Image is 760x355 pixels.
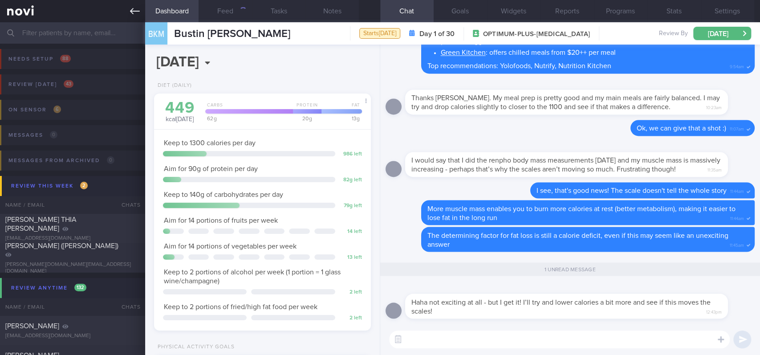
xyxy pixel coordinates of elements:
span: 6 [53,106,61,113]
div: Fat [319,102,362,114]
div: Chats [110,298,145,316]
span: 132 [74,284,86,291]
span: Review By [659,30,688,38]
div: 82 g left [340,177,362,184]
span: Thanks [PERSON_NAME]. My meal prep is pretty good and my main meals are fairly balanced. I may tr... [411,94,720,110]
div: 20 g [290,116,322,121]
div: [PERSON_NAME][DOMAIN_NAME][EMAIL_ADDRESS][DOMAIN_NAME] [5,261,140,275]
div: 986 left [340,151,362,158]
div: 62 g [203,116,293,121]
span: 0 [107,156,114,164]
span: Keep to 1300 calories per day [164,139,256,147]
div: Review [DATE] [6,78,76,90]
span: Top recommendations: Yolofoods, Nutrify, Nutrition Kitchen [427,62,611,69]
div: 2 left [340,315,362,322]
div: Diet (Daily) [154,82,192,89]
div: Messages from Archived [6,155,117,167]
li: : offers chilled meals from $20++ per meal [441,46,748,57]
div: 13 g [319,116,362,121]
div: On sensor [6,104,63,116]
span: 0 [50,131,57,139]
span: [PERSON_NAME] THIA [PERSON_NAME] [5,216,77,232]
div: Review anytime [9,282,89,294]
span: 12:43pm [706,306,722,315]
span: 10:23am [706,102,722,111]
span: 11:45am [730,240,744,248]
span: Keep to 140g of carbohydrates per day [164,191,283,198]
span: Keep to 2 portions of fried/high fat food per week [164,303,317,310]
div: Protein [290,102,322,114]
div: Starts [DATE] [359,28,400,39]
span: 11:44am [730,213,744,221]
div: 2 left [340,289,362,296]
span: More muscle mass enables you to burn more calories at rest (better metabolism), making it easier ... [427,205,736,221]
span: The determining factor for fat loss is still a calorie deficit, even if this may seem like an une... [427,232,728,248]
span: Haha not exciting at all - but I get it! I’ll try and lower calories a bit more and see if this m... [411,298,711,314]
div: Review this week [9,180,90,192]
span: 11:44am [730,186,744,195]
span: I would say that I did the renpho body mass measurements [DATE] and my muscle mass is massively i... [411,157,720,173]
div: 13 left [340,254,362,261]
span: Aim for 90g of protein per day [164,165,258,172]
span: 9:54am [730,61,744,70]
span: [PERSON_NAME] ([PERSON_NAME]) [5,242,118,249]
div: Physical Activity Goals [154,344,235,351]
span: 11:35am [707,165,722,173]
span: 88 [60,55,71,62]
strong: Day 1 of 30 [419,29,455,38]
div: BKM [143,17,170,51]
span: Aim for 14 portions of vegetables per week [164,243,297,250]
span: [PERSON_NAME] [5,322,59,330]
span: I see, that's good news! The scale doesn't tell the whole story [536,187,727,194]
span: Ok, we can give that a shot :) [637,125,726,132]
div: 449 [163,100,196,116]
div: Messages [6,129,60,141]
div: [EMAIL_ADDRESS][DOMAIN_NAME] [5,333,140,339]
div: Chats [110,196,145,214]
span: Aim for 14 portions of fruits per week [164,217,278,224]
a: Green Kitchen [441,49,486,56]
div: 14 left [340,229,362,235]
button: [DATE] [693,27,751,40]
span: 2 [80,182,88,189]
span: Bustin [PERSON_NAME] [174,29,290,39]
div: [EMAIL_ADDRESS][DOMAIN_NAME] [5,235,140,242]
div: Needs setup [6,53,73,65]
div: Carbs [203,102,293,114]
span: Keep to 2 portions of alcohol per week (1 portion = 1 glass wine/champagne) [164,269,341,285]
span: OPTIMUM-PLUS-[MEDICAL_DATA] [483,30,590,39]
div: 79 g left [340,203,362,209]
span: 43 [64,80,73,88]
span: 11:07am [730,124,744,132]
div: kcal [DATE] [163,100,196,124]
